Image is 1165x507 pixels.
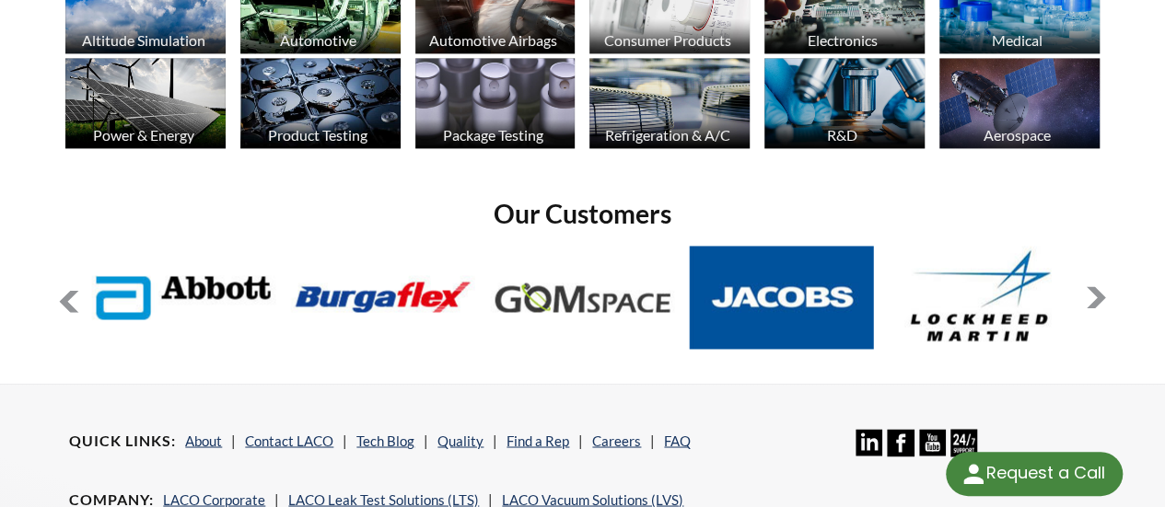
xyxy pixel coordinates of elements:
[762,31,923,49] div: Electronics
[437,432,483,448] a: Quality
[238,126,399,144] div: Product Testing
[889,246,1073,349] img: Lockheed-Martin.jpg
[690,246,874,349] img: Jacobs.jpg
[589,58,750,153] a: Refrigeration & A/C
[937,126,1098,144] div: Aerospace
[245,432,333,448] a: Contact LACO
[939,58,1100,153] a: Aerospace
[69,431,176,450] h4: Quick Links
[163,490,265,507] a: LACO Corporate
[63,126,224,144] div: Power & Energy
[764,58,925,153] a: R&D
[185,432,222,448] a: About
[937,31,1098,49] div: Medical
[592,432,641,448] a: Careers
[502,490,683,507] a: LACO Vacuum Solutions (LVS)
[490,246,674,349] img: GOM-Space.jpg
[240,58,401,147] img: industry_ProductTesting_670x376.jpg
[764,58,925,147] img: industry_R_D_670x376.jpg
[985,452,1104,494] div: Request a Call
[58,197,1107,231] h2: Our Customers
[415,58,576,147] img: industry_Package_670x376.jpg
[238,31,399,49] div: Automotive
[762,126,923,144] div: R&D
[240,58,401,153] a: Product Testing
[63,31,224,49] div: Altitude Simulation
[415,58,576,153] a: Package Testing
[664,432,691,448] a: FAQ
[65,58,226,153] a: Power & Energy
[288,490,479,507] a: LACO Leak Test Solutions (LTS)
[939,58,1100,147] img: Artboard_1.jpg
[589,58,750,147] img: industry_HVAC_670x376.jpg
[946,452,1123,496] div: Request a Call
[413,31,574,49] div: Automotive Airbags
[587,31,748,49] div: Consumer Products
[959,459,988,489] img: round button
[413,126,574,144] div: Package Testing
[291,246,475,349] img: Burgaflex.jpg
[587,126,748,144] div: Refrigeration & A/C
[507,432,569,448] a: Find a Rep
[356,432,414,448] a: Tech Blog
[91,246,275,349] img: Abbott-Labs.jpg
[65,58,226,147] img: industry_Power-2_670x376.jpg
